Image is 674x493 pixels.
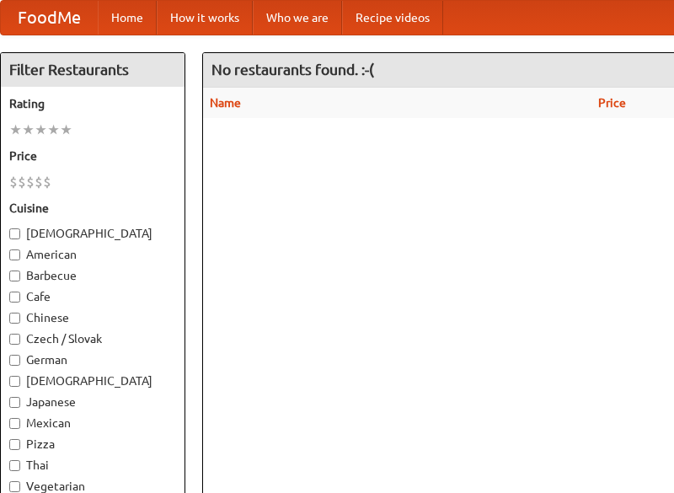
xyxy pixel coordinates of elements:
label: Japanese [9,394,176,410]
h4: Filter Restaurants [1,53,185,87]
input: Czech / Slovak [9,334,20,345]
a: Recipe videos [342,1,443,35]
h5: Price [9,147,176,164]
a: FoodMe [1,1,98,35]
li: $ [35,173,43,191]
input: Pizza [9,439,20,450]
input: [DEMOGRAPHIC_DATA] [9,228,20,239]
li: $ [26,173,35,191]
input: American [9,249,20,260]
a: Price [598,96,626,110]
label: Czech / Slovak [9,330,176,347]
li: ★ [60,121,72,139]
input: [DEMOGRAPHIC_DATA] [9,376,20,387]
li: ★ [35,121,47,139]
input: German [9,355,20,366]
a: Who we are [253,1,342,35]
input: Cafe [9,292,20,303]
label: German [9,351,176,368]
input: Japanese [9,397,20,408]
a: Home [98,1,157,35]
label: Pizza [9,436,176,453]
input: Vegetarian [9,481,20,492]
label: Thai [9,457,176,474]
li: $ [9,173,18,191]
h5: Rating [9,95,176,112]
li: $ [18,173,26,191]
label: Cafe [9,288,176,305]
label: Barbecue [9,267,176,284]
label: Chinese [9,309,176,326]
li: ★ [22,121,35,139]
a: How it works [157,1,253,35]
label: [DEMOGRAPHIC_DATA] [9,372,176,389]
li: ★ [47,121,60,139]
h5: Cuisine [9,200,176,217]
input: Mexican [9,418,20,429]
input: Barbecue [9,271,20,281]
li: $ [43,173,51,191]
input: Thai [9,460,20,471]
ng-pluralize: No restaurants found. :-( [211,62,374,78]
input: Chinese [9,313,20,324]
label: Mexican [9,415,176,431]
label: American [9,246,176,263]
li: ★ [9,121,22,139]
a: Name [210,96,241,110]
label: [DEMOGRAPHIC_DATA] [9,225,176,242]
